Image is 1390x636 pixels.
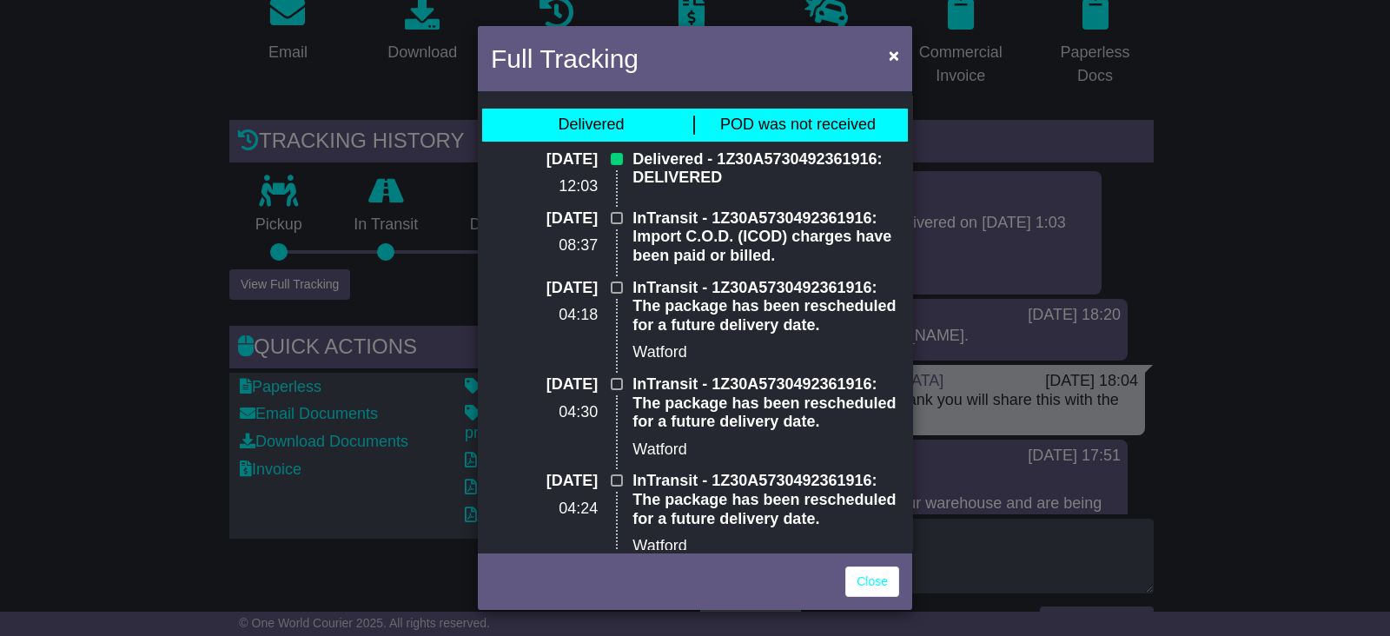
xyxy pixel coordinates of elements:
p: Watford [632,441,899,460]
h4: Full Tracking [491,39,639,78]
a: Close [845,566,899,597]
p: 04:18 [491,306,598,325]
button: Close [880,37,908,73]
p: 04:30 [491,403,598,422]
div: Delivered [558,116,624,135]
p: Watford [632,537,899,556]
p: InTransit - 1Z30A5730492361916: Import C.O.D. (ICOD) charges have been paid or billed. [632,209,899,266]
p: [DATE] [491,375,598,394]
span: × [889,45,899,65]
p: Watford [632,343,899,362]
p: 12:03 [491,177,598,196]
p: 04:24 [491,500,598,519]
span: POD was not received [720,116,876,133]
p: InTransit - 1Z30A5730492361916: The package has been rescheduled for a future delivery date. [632,472,899,528]
p: [DATE] [491,150,598,169]
p: Delivered - 1Z30A5730492361916: DELIVERED [632,150,899,188]
p: 08:37 [491,236,598,255]
p: [DATE] [491,279,598,298]
p: InTransit - 1Z30A5730492361916: The package has been rescheduled for a future delivery date. [632,375,899,432]
p: [DATE] [491,472,598,491]
p: InTransit - 1Z30A5730492361916: The package has been rescheduled for a future delivery date. [632,279,899,335]
p: [DATE] [491,209,598,229]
